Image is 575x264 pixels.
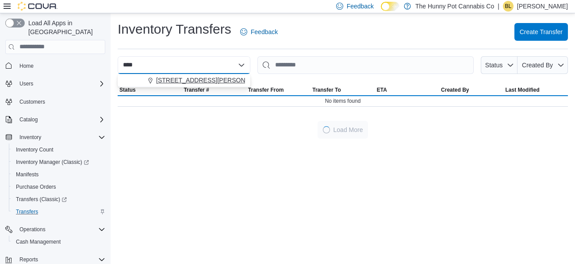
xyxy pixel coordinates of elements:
h1: Inventory Transfers [118,20,231,38]
span: Cash Management [12,237,105,247]
button: Home [2,59,109,72]
span: Customers [16,96,105,107]
a: Transfers (Classic) [9,193,109,206]
span: Create Transfer [520,27,563,36]
button: Purchase Orders [9,181,109,193]
span: Catalog [19,116,38,123]
a: Inventory Manager (Classic) [12,157,92,167]
button: Transfers [9,206,109,218]
div: Choose from the following options [118,74,250,87]
button: Operations [16,224,49,235]
a: Home [16,61,37,71]
button: Catalog [2,113,109,126]
button: Create Transfer [514,23,568,41]
span: Inventory [16,132,105,143]
button: Transfer To [310,85,375,95]
span: Transfers [16,208,38,215]
span: Inventory Count [16,146,54,153]
button: Inventory [16,132,45,143]
span: Transfers [12,206,105,217]
button: Users [16,78,37,89]
button: Customers [2,95,109,108]
p: | [498,1,499,12]
span: Inventory [19,134,41,141]
span: Dark Mode [381,11,381,12]
span: Home [16,60,105,71]
button: Status [481,56,517,74]
span: BL [505,1,512,12]
span: Manifests [16,171,38,178]
span: Cash Management [16,238,61,245]
a: Purchase Orders [12,182,60,192]
a: Transfers [12,206,42,217]
span: Operations [16,224,105,235]
span: Transfer # [184,86,209,93]
div: Branden Lalonde [503,1,514,12]
span: Last Modified [506,86,540,93]
span: [STREET_ADDRESS][PERSON_NAME] [156,76,268,85]
span: Users [19,80,33,87]
span: Status [119,86,136,93]
input: Dark Mode [381,2,399,11]
span: Reports [19,256,38,263]
span: ETA [377,86,387,93]
button: Close list of options [238,62,245,69]
span: Loading [322,126,330,134]
a: Customers [16,97,49,107]
button: LoadingLoad More [318,121,368,139]
span: Load All Apps in [GEOGRAPHIC_DATA] [25,19,105,36]
span: Created By [522,62,553,69]
span: Users [16,78,105,89]
button: Users [2,78,109,90]
button: Last Modified [504,85,568,95]
button: Created By [517,56,568,74]
a: Cash Management [12,237,64,247]
a: Manifests [12,169,42,180]
span: Transfer From [248,86,284,93]
button: Inventory [2,131,109,144]
input: This is a search bar. After typing your query, hit enter to filter the results lower in the page. [257,56,474,74]
span: Manifests [12,169,105,180]
button: Created By [439,85,503,95]
button: Transfer # [182,85,246,95]
p: The Hunny Pot Cannabis Co [415,1,494,12]
span: Load More [333,125,363,134]
span: Purchase Orders [16,183,56,190]
span: Catalog [16,114,105,125]
button: Inventory Count [9,144,109,156]
span: Transfers (Classic) [16,196,67,203]
span: Home [19,62,34,70]
span: Purchase Orders [12,182,105,192]
span: Status [485,62,503,69]
button: Cash Management [9,236,109,248]
a: Inventory Count [12,144,57,155]
span: Created By [441,86,469,93]
span: Feedback [347,2,374,11]
span: Transfer To [312,86,341,93]
a: Feedback [237,23,281,41]
span: Inventory Manager (Classic) [12,157,105,167]
button: Operations [2,223,109,236]
button: ETA [375,85,439,95]
span: Transfers (Classic) [12,194,105,205]
span: Feedback [251,27,278,36]
button: [STREET_ADDRESS][PERSON_NAME] [118,74,250,87]
button: Manifests [9,168,109,181]
button: Catalog [16,114,41,125]
span: No items found [325,97,361,105]
p: [PERSON_NAME] [517,1,568,12]
button: Transfer From [246,85,310,95]
img: Cova [18,2,57,11]
button: Status [118,85,182,95]
span: Inventory Manager (Classic) [16,159,89,166]
a: Inventory Manager (Classic) [9,156,109,168]
span: Inventory Count [12,144,105,155]
span: Customers [19,98,45,105]
a: Transfers (Classic) [12,194,70,205]
span: Operations [19,226,46,233]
